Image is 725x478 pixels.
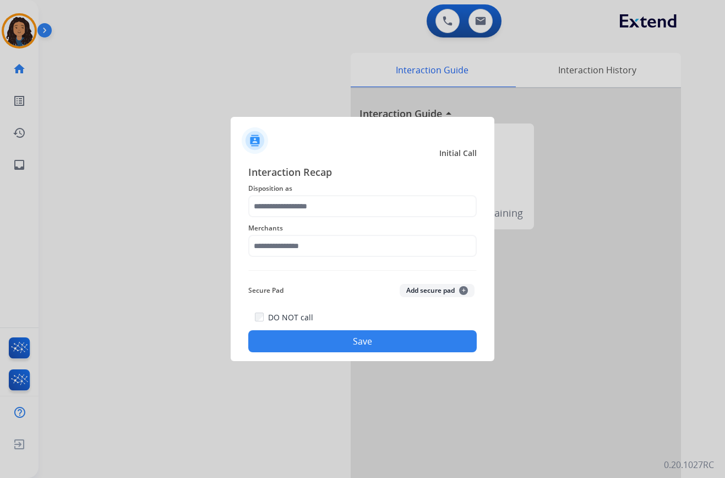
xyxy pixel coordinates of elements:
[248,284,284,297] span: Secure Pad
[400,284,475,297] button: Add secure pad+
[664,458,714,471] p: 0.20.1027RC
[459,286,468,295] span: +
[242,127,268,154] img: contactIcon
[248,164,477,182] span: Interaction Recap
[248,330,477,352] button: Save
[439,148,477,159] span: Initial Call
[248,182,477,195] span: Disposition as
[248,222,477,235] span: Merchants
[268,312,313,323] label: DO NOT call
